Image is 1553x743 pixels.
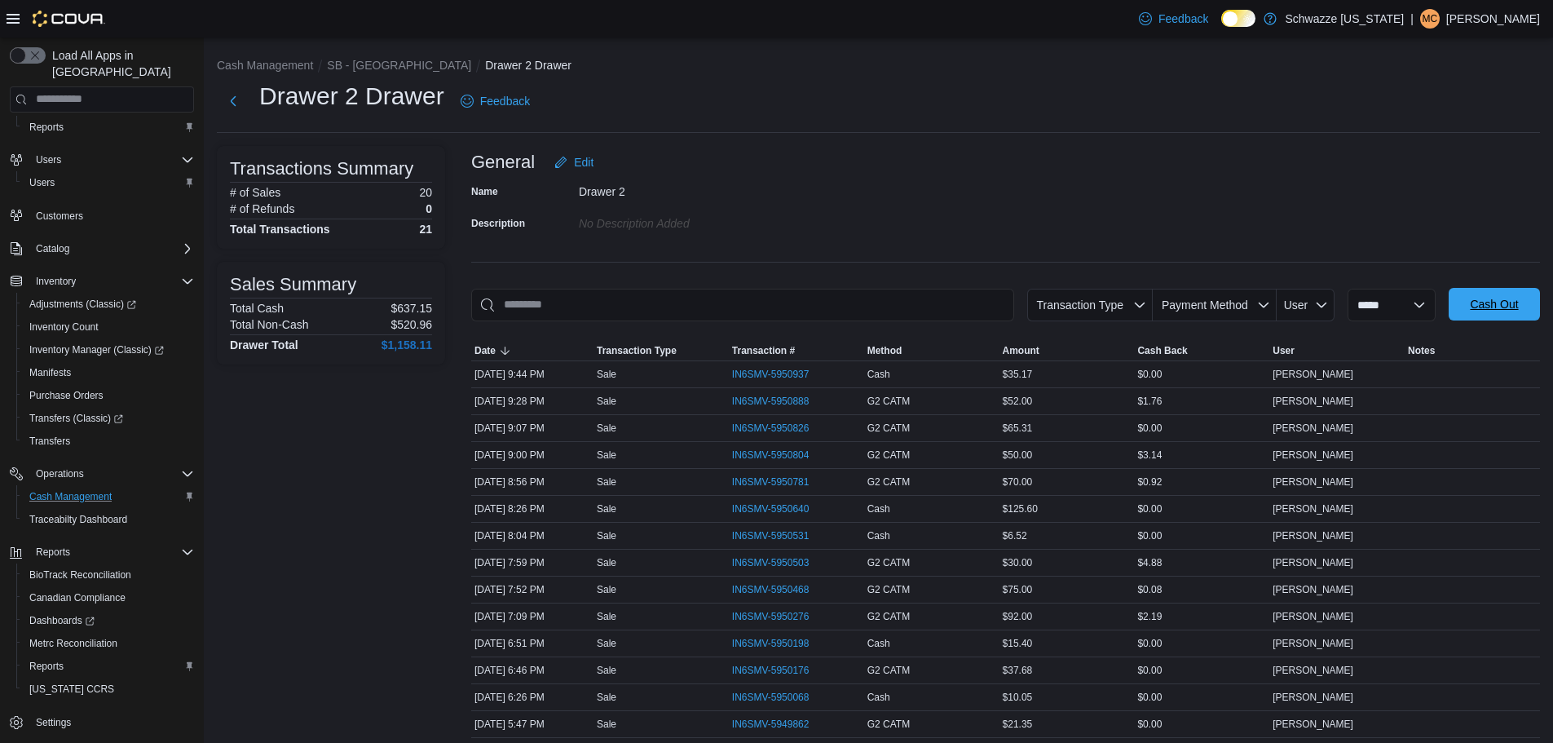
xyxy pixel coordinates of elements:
span: Traceabilty Dashboard [29,513,127,526]
span: IN6SMV-5950937 [732,368,810,381]
span: Transaction Type [1036,299,1123,312]
span: Catalog [36,242,69,255]
span: Inventory Manager (Classic) [23,340,194,360]
button: Cash Out [1449,288,1540,321]
span: Adjustments (Classic) [23,294,194,314]
span: Reports [29,660,64,673]
span: Cash [867,637,890,650]
span: Feedback [1158,11,1208,27]
button: Reports [29,542,77,562]
p: 0 [426,202,432,215]
button: IN6SMV-5950781 [732,472,826,492]
p: Sale [597,556,616,569]
span: [PERSON_NAME] [1273,691,1353,704]
button: Inventory [3,270,201,293]
div: $0.00 [1134,688,1269,707]
span: Payment Method [1162,299,1248,312]
button: Drawer 2 Drawer [485,59,571,72]
div: [DATE] 6:51 PM [471,634,593,653]
span: Reports [29,121,64,134]
button: IN6SMV-5950888 [732,391,826,411]
nav: An example of EuiBreadcrumbs [217,57,1540,77]
span: [PERSON_NAME] [1273,449,1353,462]
a: Dashboards [16,609,201,632]
button: Transfers [16,430,201,453]
span: IN6SMV-5949862 [732,718,810,731]
div: $0.00 [1134,526,1269,546]
span: Cash Management [29,490,112,503]
span: Dashboards [29,614,95,627]
button: Inventory [29,272,82,291]
button: User [1277,289,1335,321]
span: User [1273,344,1295,357]
div: [DATE] 7:59 PM [471,553,593,573]
span: Amount [1003,344,1039,357]
span: G2 CATM [867,475,910,489]
p: 20 [419,186,432,199]
h6: # of Sales [230,186,280,199]
a: Settings [29,713,77,732]
span: Metrc Reconciliation [23,634,194,653]
span: Inventory Count [23,317,194,337]
div: [DATE] 8:56 PM [471,472,593,492]
span: [PERSON_NAME] [1273,395,1353,408]
span: Users [36,153,61,166]
span: [PERSON_NAME] [1273,664,1353,677]
span: IN6SMV-5950503 [732,556,810,569]
a: Reports [23,117,70,137]
span: Customers [29,206,194,226]
span: Manifests [23,363,194,383]
span: IN6SMV-5950781 [732,475,810,489]
span: Feedback [480,93,530,109]
span: Notes [1408,344,1435,357]
a: Transfers [23,431,77,451]
span: $15.40 [1003,637,1033,650]
span: $75.00 [1003,583,1033,596]
a: Manifests [23,363,77,383]
h3: Transactions Summary [230,159,413,179]
span: MC [1423,9,1438,29]
span: [PERSON_NAME] [1273,368,1353,381]
span: IN6SMV-5950640 [732,502,810,515]
button: Date [471,341,593,360]
h3: Sales Summary [230,275,356,294]
a: Inventory Manager (Classic) [23,340,170,360]
span: [PERSON_NAME] [1273,475,1353,489]
p: Sale [597,475,616,489]
h4: $1,158.11 [382,338,432,352]
span: $125.60 [1003,502,1038,515]
button: IN6SMV-5950468 [732,580,826,599]
span: Customers [36,210,83,223]
span: [PERSON_NAME] [1273,529,1353,542]
span: IN6SMV-5950176 [732,664,810,677]
div: $1.76 [1134,391,1269,411]
span: IN6SMV-5950888 [732,395,810,408]
div: No Description added [579,210,797,230]
button: Reports [3,541,201,564]
input: This is a search bar. As you type, the results lower in the page will automatically filter. [471,289,1014,321]
a: Metrc Reconciliation [23,634,124,653]
div: [DATE] 6:46 PM [471,661,593,680]
div: $0.92 [1134,472,1269,492]
p: | [1410,9,1414,29]
button: Users [16,171,201,194]
button: Reports [16,655,201,678]
div: [DATE] 7:09 PM [471,607,593,626]
button: Cash Management [217,59,313,72]
button: IN6SMV-5950804 [732,445,826,465]
a: Purchase Orders [23,386,110,405]
button: SB - [GEOGRAPHIC_DATA] [327,59,471,72]
button: IN6SMV-5950068 [732,688,826,707]
span: IN6SMV-5950468 [732,583,810,596]
a: Canadian Compliance [23,588,132,608]
span: $35.17 [1003,368,1033,381]
span: Transfers [23,431,194,451]
span: IN6SMV-5950276 [732,610,810,623]
div: $0.08 [1134,580,1269,599]
span: Date [474,344,496,357]
span: Operations [29,464,194,484]
p: Sale [597,529,616,542]
span: Operations [36,467,84,480]
a: Dashboards [23,611,101,630]
button: Notes [1405,341,1540,360]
